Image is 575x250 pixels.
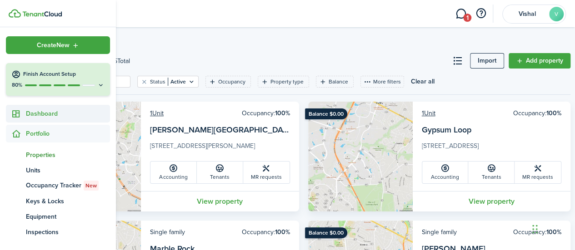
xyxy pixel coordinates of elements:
a: MR requests [515,162,561,183]
a: Import [470,53,504,69]
card-header-right: Occupancy: [242,227,290,237]
a: 1Unit [422,108,435,118]
span: Keys & Locks [26,196,110,206]
a: Keys & Locks [6,193,110,209]
span: Units [26,166,110,175]
a: Properties [6,147,110,162]
p: 80% [11,81,23,89]
span: Dashboard [26,109,110,118]
a: Tenants [468,162,515,183]
a: Accounting [422,162,469,183]
filter-tag-label: Status [150,78,165,86]
b: 100% [275,108,290,118]
ribbon: Balance $0.00 [305,227,347,238]
span: Vishal [509,11,545,17]
img: Property avatar [308,102,413,211]
button: More filters [360,76,404,88]
header-page-total: 15 Total [111,56,130,66]
a: MR requests [243,162,290,183]
iframe: Chat Widget [530,206,575,250]
a: Gypsum Loop [422,124,471,136]
a: Inspections [6,224,110,240]
card-header-left: Single family [422,227,457,237]
filter-tag-label: Property type [270,78,304,86]
b: 100% [546,108,561,118]
span: Inspections [26,227,110,237]
a: Add property [509,53,570,69]
span: Occupancy Tracker [26,181,110,191]
button: Clear all [411,76,435,88]
button: Finish Account Setup80% [6,63,110,96]
b: 100% [275,227,290,237]
ribbon: Balance $0.00 [305,108,347,119]
a: View property [413,191,571,211]
span: Properties [26,150,110,160]
a: [PERSON_NAME][GEOGRAPHIC_DATA] [150,124,295,136]
button: Open resource center [473,6,489,21]
a: Dashboard [6,105,110,123]
card-description: [STREET_ADDRESS] [422,141,562,156]
a: Occupancy TrackerNew [6,178,110,193]
span: 1 [463,14,471,22]
a: Units [6,162,110,178]
span: New [85,181,97,190]
avatar-text: V [549,7,564,21]
span: Portfolio [26,129,110,138]
filter-tag-label: Balance [329,78,348,86]
filter-tag-label: Occupancy [218,78,245,86]
filter-tag: Open filter [316,76,354,88]
img: TenantCloud [22,11,62,17]
filter-tag: Open filter [205,76,251,88]
filter-tag-value: Active [168,78,186,86]
div: Drag [532,216,538,243]
span: Equipment [26,212,110,221]
span: Create New [37,42,70,49]
button: Clear filter [140,78,148,85]
card-header-right: Occupancy: [513,227,561,237]
a: Accounting [150,162,197,183]
card-header-left: Single family [150,227,185,237]
a: Tenants [197,162,243,183]
a: Equipment [6,209,110,224]
card-header-right: Occupancy: [513,108,561,118]
button: Open menu [6,36,110,54]
card-description: [STREET_ADDRESS][PERSON_NAME] [150,141,290,156]
filter-tag: Open filter [258,76,309,88]
card-header-right: Occupancy: [242,108,290,118]
a: 1Unit [150,108,164,118]
filter-tag: Open filter [137,76,199,88]
a: View property [141,191,299,211]
h4: Finish Account Setup [23,70,105,78]
img: TenantCloud [9,9,21,18]
a: Messaging [452,2,470,25]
